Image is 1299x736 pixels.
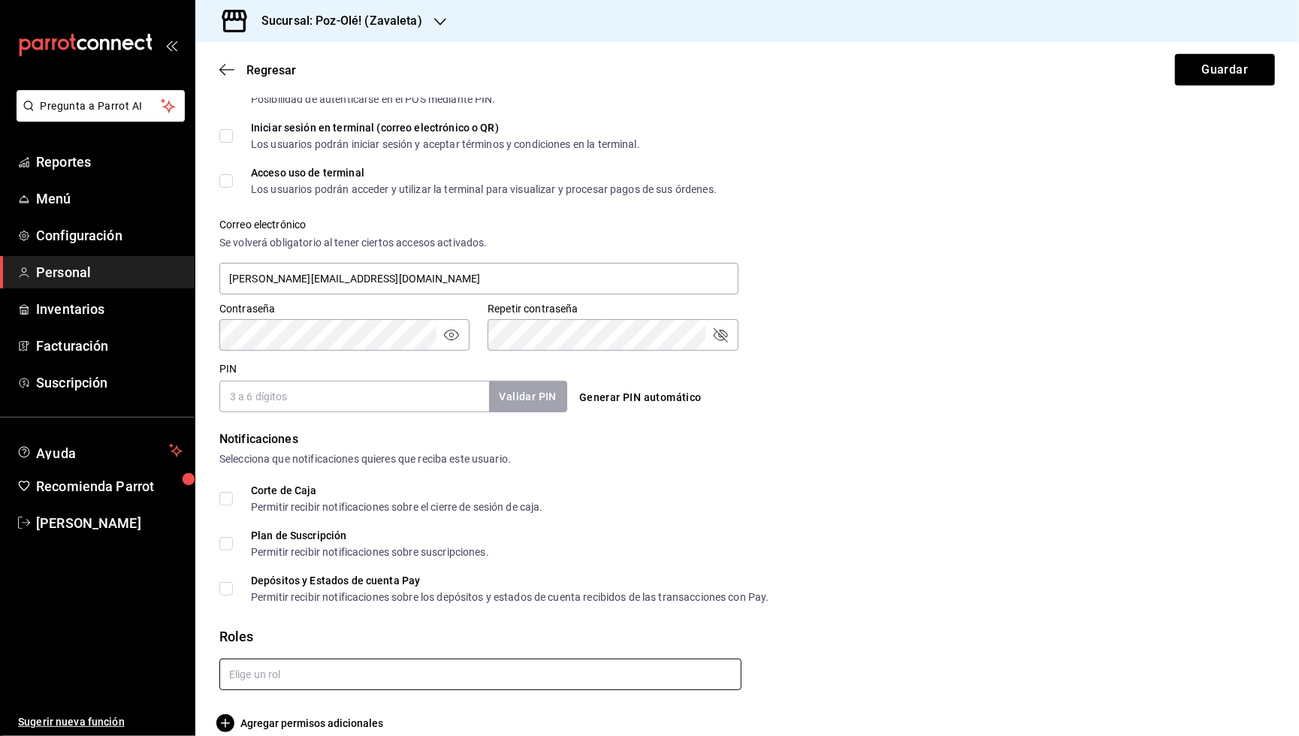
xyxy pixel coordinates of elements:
[219,304,470,315] label: Contraseña
[251,485,543,496] div: Corte de Caja
[219,63,296,77] button: Regresar
[36,152,183,172] span: Reportes
[251,575,769,586] div: Depósitos y Estados de cuenta Pay
[36,373,183,393] span: Suscripción
[251,502,543,512] div: Permitir recibir notificaciones sobre el cierre de sesión de caja.
[219,381,489,412] input: 3 a 6 dígitos
[251,530,489,541] div: Plan de Suscripción
[251,184,717,195] div: Los usuarios podrán acceder y utilizar la terminal para visualizar y procesar pagos de sus órdenes.
[219,626,1275,647] div: Roles
[219,451,1275,467] div: Selecciona que notificaciones quieres que reciba este usuario.
[165,39,177,51] button: open_drawer_menu
[36,476,183,496] span: Recomienda Parrot
[36,336,183,356] span: Facturación
[711,326,730,344] button: passwordField
[36,513,183,533] span: [PERSON_NAME]
[249,12,422,30] h3: Sucursal: Poz-Olé! (Zavaleta)
[251,167,717,178] div: Acceso uso de terminal
[36,442,163,460] span: Ayuda
[219,220,739,231] label: Correo electrónico
[18,714,183,730] span: Sugerir nueva función
[246,63,296,77] span: Regresar
[36,299,183,319] span: Inventarios
[219,364,237,375] label: PIN
[251,547,489,557] div: Permitir recibir notificaciones sobre suscripciones.
[251,94,496,104] div: Posibilidad de autenticarse en el POS mediante PIN.
[573,384,708,412] button: Generar PIN automático
[36,262,183,282] span: Personal
[36,225,183,246] span: Configuración
[251,139,640,149] div: Los usuarios podrán iniciar sesión y aceptar términos y condiciones en la terminal.
[36,189,183,209] span: Menú
[1175,54,1275,86] button: Guardar
[251,122,640,133] div: Iniciar sesión en terminal (correo electrónico o QR)
[251,592,769,602] div: Permitir recibir notificaciones sobre los depósitos y estados de cuenta recibidos de las transacc...
[219,659,742,690] input: Elige un rol
[41,98,162,114] span: Pregunta a Parrot AI
[443,326,461,344] button: passwordField
[17,90,185,122] button: Pregunta a Parrot AI
[219,235,739,251] div: Se volverá obligatorio al tener ciertos accesos activados.
[219,430,1275,448] div: Notificaciones
[219,714,383,732] button: Agregar permisos adicionales
[11,109,185,125] a: Pregunta a Parrot AI
[488,304,738,315] label: Repetir contraseña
